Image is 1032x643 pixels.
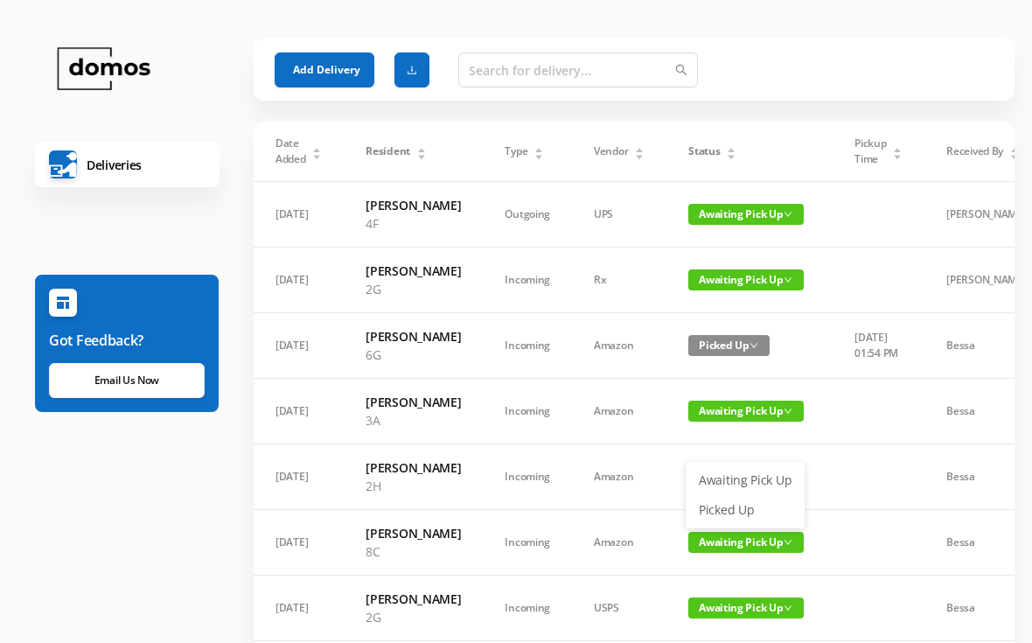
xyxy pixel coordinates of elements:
h6: [PERSON_NAME] [366,327,461,346]
td: Incoming [483,576,572,641]
i: icon: caret-down [312,152,322,157]
td: [DATE] [254,576,344,641]
h6: Got Feedback? [49,330,205,351]
td: [DATE] [254,510,344,576]
div: Sort [726,145,736,156]
i: icon: caret-up [635,145,645,150]
a: Picked Up [688,496,802,524]
i: icon: search [675,64,687,76]
i: icon: caret-down [1009,152,1019,157]
td: Amazon [572,444,666,510]
i: icon: caret-down [416,152,426,157]
h6: [PERSON_NAME] [366,196,461,214]
i: icon: caret-down [893,152,903,157]
i: icon: caret-up [416,145,426,150]
td: Outgoing [483,182,572,248]
td: [DATE] [254,182,344,248]
button: Add Delivery [275,52,374,87]
span: Awaiting Pick Up [688,401,804,422]
td: Incoming [483,248,572,313]
span: Type [505,143,527,159]
i: icon: down [750,341,758,350]
td: Incoming [483,444,572,510]
i: icon: down [784,276,792,284]
td: Incoming [483,313,572,379]
span: Awaiting Pick Up [688,269,804,290]
p: 8C [366,542,461,561]
p: 2G [366,280,461,298]
td: [DATE] 01:54 PM [833,313,924,379]
span: Date Added [275,136,306,167]
a: Email Us Now [49,363,205,398]
i: icon: down [784,538,792,547]
i: icon: down [784,210,792,219]
td: USPS [572,576,666,641]
td: Amazon [572,379,666,444]
h6: [PERSON_NAME] [366,393,461,411]
td: Rx [572,248,666,313]
h6: [PERSON_NAME] [366,458,461,477]
i: icon: caret-up [893,145,903,150]
div: Sort [1009,145,1020,156]
div: Sort [892,145,903,156]
i: icon: caret-up [312,145,322,150]
p: 4F [366,214,461,233]
span: Picked Up [688,335,770,356]
td: [DATE] [254,379,344,444]
i: icon: caret-up [727,145,736,150]
span: Awaiting Pick Up [688,532,804,553]
h6: [PERSON_NAME] [366,524,461,542]
span: Vendor [594,143,628,159]
span: Pickup Time [854,136,886,167]
span: Status [688,143,720,159]
button: icon: download [394,52,429,87]
i: icon: down [784,407,792,416]
h6: [PERSON_NAME] [366,590,461,608]
p: 6G [366,346,461,364]
a: Awaiting Pick Up [688,466,802,494]
i: icon: caret-down [534,152,544,157]
span: Awaiting Pick Up [688,204,804,225]
td: [DATE] [254,313,344,379]
div: Sort [311,145,322,156]
i: icon: caret-up [1009,145,1019,150]
td: Incoming [483,510,572,576]
p: 2G [366,608,461,626]
span: Received By [946,143,1003,159]
div: Sort [634,145,645,156]
td: UPS [572,182,666,248]
td: [DATE] [254,248,344,313]
div: Sort [533,145,544,156]
td: Amazon [572,313,666,379]
i: icon: down [784,604,792,612]
i: icon: caret-down [635,152,645,157]
a: Deliveries [35,142,220,187]
td: [DATE] [254,444,344,510]
span: Resident [366,143,410,159]
h6: [PERSON_NAME] [366,262,461,280]
div: Sort [416,145,427,156]
input: Search for delivery... [458,52,698,87]
p: 3A [366,411,461,430]
td: Amazon [572,510,666,576]
i: icon: caret-up [534,145,544,150]
td: Incoming [483,379,572,444]
span: Awaiting Pick Up [688,598,804,619]
p: 2H [366,477,461,495]
i: icon: caret-down [727,152,736,157]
